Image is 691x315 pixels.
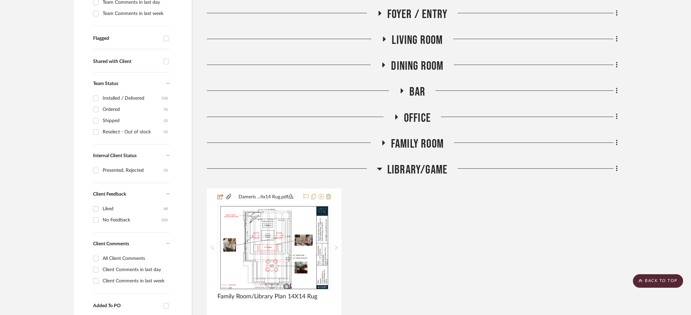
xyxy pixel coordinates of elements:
[103,165,164,176] div: Presented, Rejected
[103,104,164,115] div: Ordered
[93,192,126,197] span: Client Feedback
[93,153,137,158] span: Internal Client Status
[93,36,160,42] div: Flagged
[162,93,168,104] div: (12)
[103,127,164,137] div: Reselect - Out of stock
[164,203,168,214] div: (4)
[391,137,444,151] span: Family Room
[103,215,162,226] div: No Feedback
[232,193,299,201] button: Dameris ...4x14 Rug.pdf
[392,33,443,48] span: Living Room
[164,115,168,126] div: (1)
[103,8,168,19] div: Team Comments in last week
[93,59,160,65] div: Shared with Client
[633,274,683,288] scroll-to-top-button: BACK TO TOP
[103,115,164,126] div: Shipped
[387,7,448,22] span: Foyer / Entry
[164,165,168,176] div: (1)
[103,264,168,275] div: Client Comments in last day
[391,59,443,73] span: Dining Room
[103,93,162,104] div: Installed / Delivered
[217,293,317,300] span: Family Room/Library Plan 14X14 Rug
[103,276,168,286] div: Client Comments in last week
[93,81,118,86] span: Team Status
[164,127,168,137] div: (1)
[93,303,160,309] div: Added To PO
[93,242,129,246] span: Client Comments
[409,85,426,99] span: Bar
[103,253,168,264] div: All Client Comments
[387,163,447,177] span: Library/Game
[219,205,329,290] img: Family Room/Library Plan 14X14 Rug
[164,104,168,115] div: (1)
[404,111,431,126] span: Office
[162,215,168,226] div: (21)
[103,203,164,214] div: Liked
